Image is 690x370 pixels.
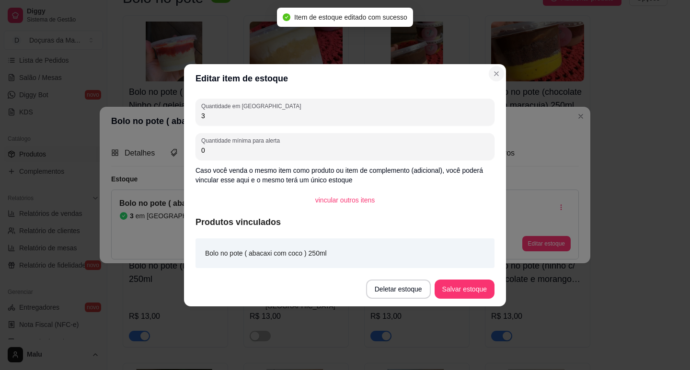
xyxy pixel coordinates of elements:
button: Deletar estoque [366,280,431,299]
p: Caso você venda o mesmo item como produto ou item de complemento (adicional), você poderá vincula... [195,166,494,185]
label: Quantidade em [GEOGRAPHIC_DATA] [201,102,304,110]
header: Editar item de estoque [184,64,506,93]
button: Salvar estoque [435,280,494,299]
button: vincular outros itens [308,191,383,210]
label: Quantidade mínima para alerta [201,136,283,145]
input: Quantidade mínima para alerta [201,146,489,155]
span: check-circle [283,13,290,21]
button: Close [489,66,504,81]
span: Item de estoque editado com sucesso [294,13,407,21]
article: Bolo no pote ( abacaxi com coco ) 250ml [205,248,327,258]
input: Quantidade em estoque [201,111,489,121]
article: Produtos vinculados [195,215,494,229]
